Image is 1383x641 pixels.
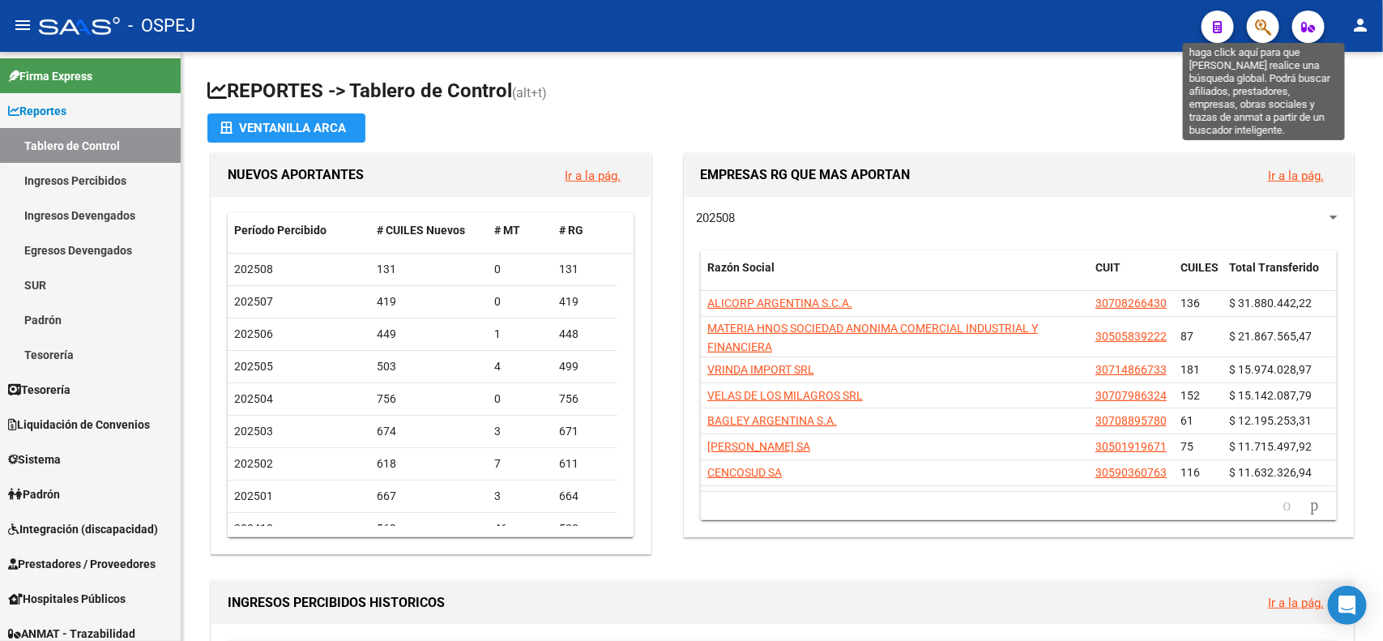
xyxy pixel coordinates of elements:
div: 611 [559,455,611,473]
div: 569 [377,519,482,538]
div: 7 [494,455,546,473]
span: Hospitales Públicos [8,590,126,608]
span: Prestadores / Proveedores [8,555,156,573]
span: [PERSON_NAME] SA [707,440,810,453]
span: BAGLEY ARGENTINA S.A. [707,414,837,427]
span: 30714866733 [1095,363,1167,376]
button: Ir a la pág. [553,160,634,190]
span: 202412 [234,522,273,535]
span: Padrón [8,485,60,503]
span: 30590360763 [1095,466,1167,479]
div: 503 [377,357,482,376]
span: 202508 [697,211,736,225]
div: 664 [559,487,611,506]
span: 202507 [234,295,273,308]
mat-icon: menu [13,15,32,35]
div: 0 [494,293,546,311]
span: VELAS DE LOS MILAGROS SRL [707,389,863,402]
span: 116 [1180,466,1200,479]
span: 87 [1180,330,1193,343]
div: 46 [494,519,546,538]
div: Open Intercom Messenger [1328,586,1367,625]
span: 202506 [234,327,273,340]
div: 131 [377,260,482,279]
div: 667 [377,487,482,506]
datatable-header-cell: # MT [488,213,553,248]
span: Total Transferido [1229,261,1319,274]
span: 75 [1180,440,1193,453]
div: 3 [494,487,546,506]
span: 202502 [234,457,273,470]
div: 448 [559,325,611,344]
span: CUILES [1180,261,1219,274]
a: go to next page [1304,497,1326,515]
datatable-header-cell: Período Percibido [228,213,370,248]
datatable-header-cell: # RG [553,213,617,248]
span: $ 15.142.087,79 [1229,389,1312,402]
div: 671 [559,422,611,441]
span: 202508 [234,263,273,276]
span: # MT [494,224,520,237]
datatable-header-cell: CUIT [1089,250,1174,304]
div: Ventanilla ARCA [220,113,352,143]
div: 756 [559,390,611,408]
span: $ 11.632.326,94 [1229,466,1312,479]
datatable-header-cell: Razón Social [701,250,1089,304]
span: Tesorería [8,381,70,399]
div: 756 [377,390,482,408]
div: 4 [494,357,546,376]
span: 30708895780 [1095,414,1167,427]
span: # RG [559,224,583,237]
a: Ir a la pág. [1268,596,1324,610]
button: Ir a la pág. [1255,588,1337,617]
span: 202505 [234,360,273,373]
span: CUIT [1095,261,1120,274]
div: 523 [559,519,611,538]
button: Ir a la pág. [1255,160,1337,190]
div: 499 [559,357,611,376]
div: 419 [377,293,482,311]
span: Razón Social [707,261,775,274]
span: Firma Express [8,67,92,85]
div: 131 [559,260,611,279]
span: NUEVOS APORTANTES [228,167,364,182]
span: Sistema [8,451,61,468]
div: 618 [377,455,482,473]
span: 30707986324 [1095,389,1167,402]
div: 1 [494,325,546,344]
span: 202503 [234,425,273,438]
span: 30505839222 [1095,330,1167,343]
span: - OSPEJ [128,8,195,44]
div: 674 [377,422,482,441]
div: 419 [559,293,611,311]
span: 202504 [234,392,273,405]
span: 136 [1180,297,1200,310]
span: 181 [1180,363,1200,376]
span: $ 31.880.442,22 [1229,297,1312,310]
span: $ 11.715.497,92 [1229,440,1312,453]
span: 61 [1180,414,1193,427]
span: Reportes [8,102,66,120]
span: 30708266430 [1095,297,1167,310]
span: Período Percibido [234,224,327,237]
button: Ventanilla ARCA [207,113,365,143]
span: (alt+t) [512,85,547,100]
datatable-header-cell: # CUILES Nuevos [370,213,489,248]
div: 0 [494,260,546,279]
span: INGRESOS PERCIBIDOS HISTORICOS [228,595,445,610]
mat-icon: person [1351,15,1370,35]
a: Ir a la pág. [1268,169,1324,183]
span: 30501919671 [1095,440,1167,453]
span: CENCOSUD SA [707,466,782,479]
div: 449 [377,325,482,344]
h1: REPORTES -> Tablero de Control [207,78,1357,106]
div: 3 [494,422,546,441]
a: go to previous page [1276,497,1299,515]
span: VRINDA IMPORT SRL [707,363,814,376]
span: $ 12.195.253,31 [1229,414,1312,427]
datatable-header-cell: Total Transferido [1223,250,1336,304]
span: MATERIA HNOS SOCIEDAD ANONIMA COMERCIAL INDUSTRIAL Y FINANCIERA [707,322,1038,353]
span: 202501 [234,489,273,502]
span: EMPRESAS RG QUE MAS APORTAN [701,167,911,182]
span: $ 15.974.028,97 [1229,363,1312,376]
